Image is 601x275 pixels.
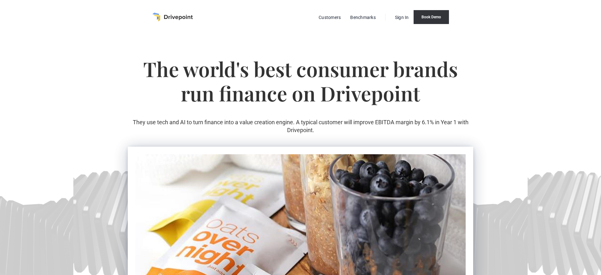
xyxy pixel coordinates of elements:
a: Book Demo [414,10,449,24]
p: They use tech and AI to turn finance into a value creation engine. A typical customer will improv... [128,118,473,134]
a: Customers [315,13,344,21]
h1: The world's best consumer brands run finance on Drivepoint [128,57,473,118]
a: home [152,13,193,21]
a: Benchmarks [347,13,379,21]
a: Sign In [392,13,412,21]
